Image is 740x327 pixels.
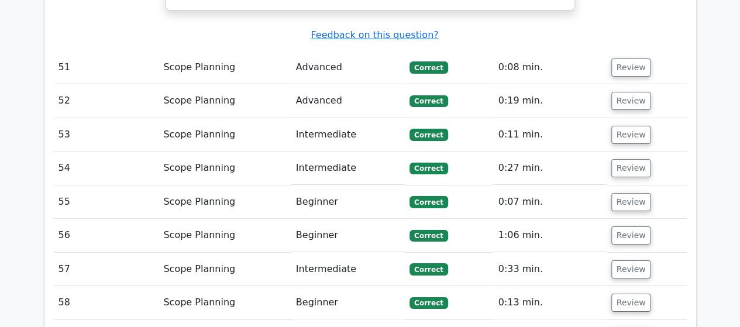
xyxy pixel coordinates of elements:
td: Scope Planning [159,253,291,286]
button: Review [611,226,651,245]
td: Beginner [291,219,405,252]
button: Review [611,159,651,177]
button: Review [611,260,651,278]
td: Intermediate [291,152,405,185]
td: 0:13 min. [493,286,606,319]
span: Correct [409,297,448,309]
span: Correct [409,196,448,208]
td: Intermediate [291,118,405,152]
span: Correct [409,129,448,140]
td: 57 [54,253,159,286]
button: Review [611,193,651,211]
a: Feedback on this question? [311,29,438,40]
td: Intermediate [291,253,405,286]
td: 0:33 min. [493,253,606,286]
button: Review [611,58,651,77]
td: Scope Planning [159,118,291,152]
td: Beginner [291,286,405,319]
td: Scope Planning [159,286,291,319]
span: Correct [409,61,448,73]
button: Review [611,294,651,312]
td: 0:08 min. [493,51,606,84]
td: 54 [54,152,159,185]
td: 52 [54,84,159,118]
td: Beginner [291,185,405,219]
td: Advanced [291,51,405,84]
td: 0:19 min. [493,84,606,118]
td: 51 [54,51,159,84]
td: 56 [54,219,159,252]
span: Correct [409,163,448,174]
span: Correct [409,230,448,242]
td: Scope Planning [159,51,291,84]
td: Scope Planning [159,219,291,252]
td: Advanced [291,84,405,118]
td: 0:07 min. [493,185,606,219]
td: Scope Planning [159,185,291,219]
button: Review [611,126,651,144]
td: Scope Planning [159,84,291,118]
td: 0:27 min. [493,152,606,185]
td: 0:11 min. [493,118,606,152]
button: Review [611,92,651,110]
span: Correct [409,95,448,107]
td: 1:06 min. [493,219,606,252]
td: 53 [54,118,159,152]
span: Correct [409,263,448,275]
td: 55 [54,185,159,219]
td: Scope Planning [159,152,291,185]
td: 58 [54,286,159,319]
